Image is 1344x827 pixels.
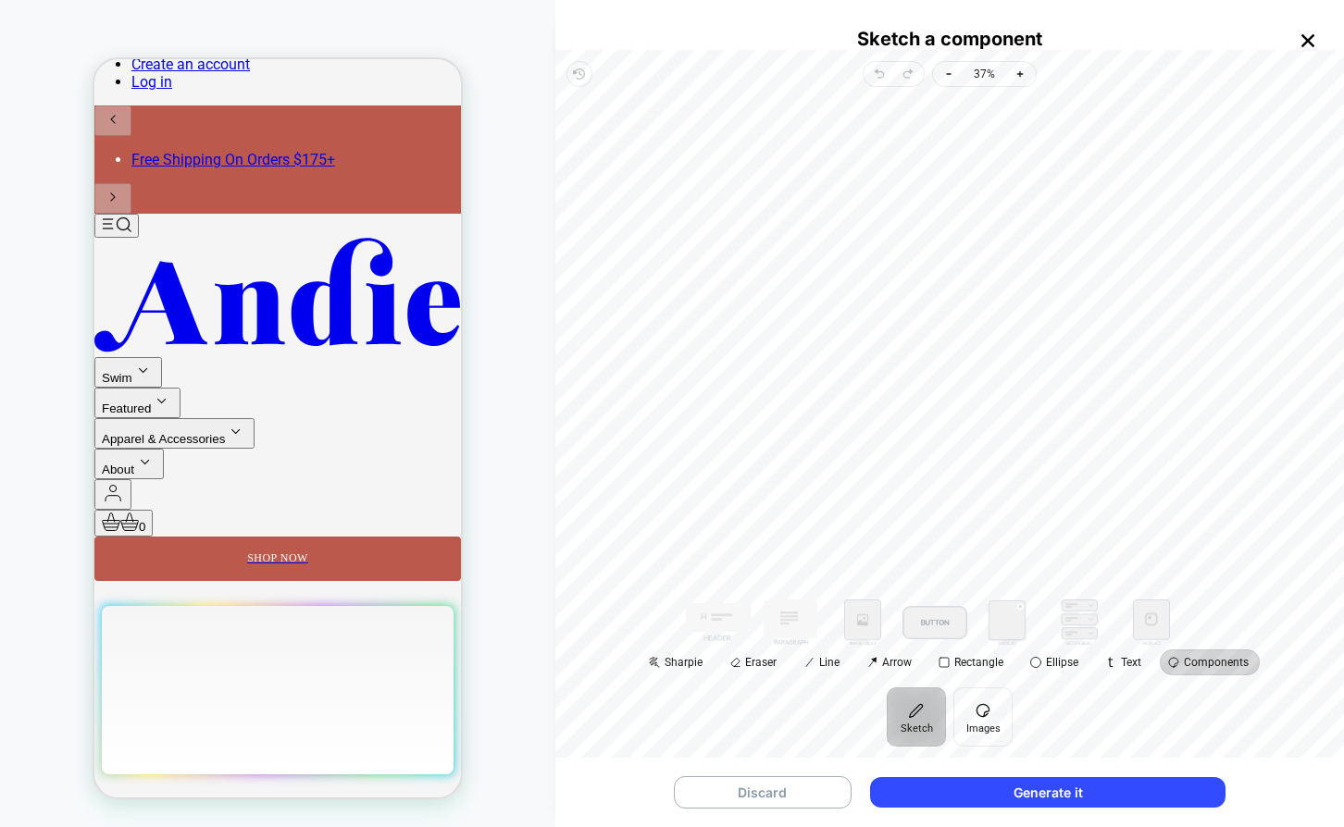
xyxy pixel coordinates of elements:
a: Log in [37,14,78,31]
button: Sketch [887,687,946,747]
h1: Sketch a component [555,28,1344,50]
span: 0 [44,461,51,475]
button: header [686,599,751,646]
button: accordion [1047,599,1112,646]
button: paragraph [758,599,823,646]
span: Text [1121,657,1141,668]
span: Ellipse [1046,657,1078,668]
span: Arrow [882,657,912,668]
button: product [1119,599,1184,646]
button: button [902,599,967,646]
label: Arrow [858,649,923,675]
span: Swim [7,312,38,326]
li: Slide 1 of 1 [37,92,374,109]
span: 37% [974,63,995,85]
span: Sharpie [665,657,703,668]
span: Components [1184,657,1249,668]
label: Ellipse [1022,649,1089,675]
button: 37% [963,61,1006,87]
label: Text [1097,649,1152,675]
button: Images [953,687,1013,747]
label: Line [795,649,851,675]
button: overlay [975,599,1039,646]
a: Free Shipping on Orders $175+ [37,92,241,109]
label: Eraser [721,649,788,675]
button: Generate it [870,777,1226,808]
button: image [830,599,895,646]
span: Line [819,657,840,668]
span: Rectangle [954,657,1003,668]
label: Rectangle [930,649,1014,675]
span: Eraser [745,657,777,668]
span: Featured [7,342,56,356]
label: Components [1160,649,1260,675]
button: Discard [674,776,852,808]
span: About [7,403,40,417]
label: Sharpie [641,649,714,675]
span: Apparel & Accessories [7,373,131,387]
